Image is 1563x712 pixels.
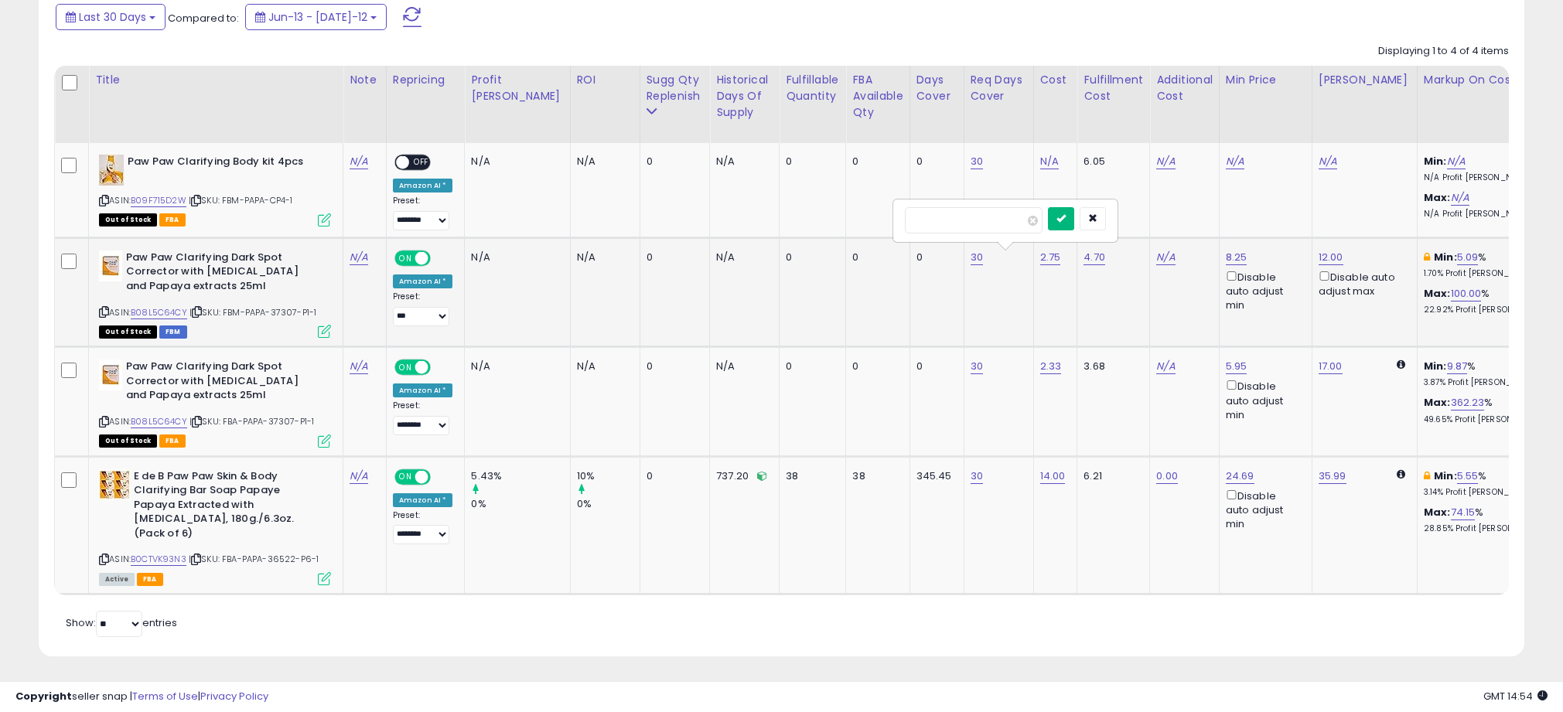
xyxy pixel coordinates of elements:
b: Paw Paw Clarifying Dark Spot Corrector with [MEDICAL_DATA] and Papaya extracts 25ml [126,250,314,298]
div: Fulfillment Cost [1084,72,1143,104]
a: 5.09 [1457,250,1479,265]
a: B09F715D2W [131,194,186,207]
div: Disable auto adjust min [1226,377,1300,422]
a: 24.69 [1226,468,1254,484]
div: % [1424,250,1552,279]
span: ON [396,251,415,264]
div: N/A [577,359,628,373]
div: Historical Days Of Supply [716,72,773,121]
b: Max: [1424,190,1451,205]
b: Paw Paw Clarifying Body kit 4pcs [128,155,316,173]
span: | SKU: FBA-PAPA-37307-P1-1 [189,415,314,428]
p: 49.65% Profit [PERSON_NAME] [1424,414,1552,425]
i: This overrides the store level min markup for this listing [1424,471,1430,481]
span: | SKU: FBM-PAPA-CP4-1 [189,194,293,206]
span: FBA [159,434,186,448]
a: 0.00 [1156,468,1178,484]
div: Amazon AI * [393,493,453,507]
a: N/A [350,359,368,374]
img: 41RT6rdGceL._SL40_.jpg [99,359,122,390]
div: Amazon AI * [393,274,453,288]
a: 30 [971,250,983,265]
div: 6.05 [1084,155,1138,169]
a: 74.15 [1451,505,1476,520]
p: 3.87% Profit [PERSON_NAME] [1424,377,1552,388]
span: Show: entries [66,615,177,630]
strong: Copyright [15,689,72,703]
div: 345.45 [916,469,952,483]
div: Note [350,72,380,88]
div: 0% [471,497,569,511]
div: % [1424,469,1552,498]
span: Compared to: [168,11,239,26]
div: [PERSON_NAME] [1319,72,1411,88]
a: 30 [971,468,983,484]
span: 2025-08-14 14:54 GMT [1483,689,1548,703]
div: Days Cover [916,72,957,104]
div: Repricing [393,72,459,88]
button: Jun-13 - [DATE]-12 [245,4,387,30]
div: 0 [786,250,834,264]
span: OFF [428,470,453,483]
div: 0 [916,250,952,264]
p: N/A Profit [PERSON_NAME] [1424,172,1552,183]
img: 51WBX2N+ugL._SL40_.jpg [99,469,130,500]
div: Min Price [1226,72,1305,88]
div: 0 [647,359,698,373]
b: Min: [1424,154,1447,169]
a: N/A [1040,154,1059,169]
div: 0 [647,155,698,169]
div: ASIN: [99,250,331,336]
div: 0 [647,250,698,264]
a: 8.25 [1226,250,1247,265]
a: 35.99 [1319,468,1346,484]
div: 0 [786,359,834,373]
div: N/A [471,155,558,169]
p: N/A Profit [PERSON_NAME] [1424,209,1552,220]
p: 1.70% Profit [PERSON_NAME] [1424,268,1552,279]
p: 3.14% Profit [PERSON_NAME] [1424,487,1552,498]
div: 737.20 [716,469,767,483]
a: Privacy Policy [200,689,268,703]
th: Please note that this number is a calculation based on your required days of coverage and your ve... [640,66,710,143]
a: Terms of Use [132,689,198,703]
div: seller snap | | [15,690,268,704]
div: % [1424,287,1552,315]
div: FBA Available Qty [852,72,903,121]
div: Profit [PERSON_NAME] [471,72,563,104]
p: 28.85% Profit [PERSON_NAME] [1424,523,1552,534]
span: OFF [409,156,434,169]
span: All listings that are currently out of stock and unavailable for purchase on Amazon [99,325,157,339]
div: N/A [716,359,767,373]
div: 3.68 [1084,359,1138,373]
a: N/A [350,154,368,169]
p: 22.92% Profit [PERSON_NAME] [1424,305,1552,315]
div: 38 [786,469,834,483]
button: Last 30 Days [56,4,166,30]
div: Preset: [393,400,453,435]
div: 0 [647,469,698,483]
a: N/A [1156,250,1175,265]
div: 10% [577,469,640,483]
a: 2.33 [1040,359,1062,374]
div: 0% [577,497,640,511]
b: Max: [1424,395,1451,410]
span: ON [396,470,415,483]
b: Max: [1424,505,1451,520]
span: All listings currently available for purchase on Amazon [99,573,135,586]
div: N/A [471,250,558,264]
span: FBA [137,573,163,586]
b: Min: [1434,250,1457,264]
div: 5.43% [471,469,569,483]
a: 30 [971,154,983,169]
a: 5.95 [1226,359,1247,374]
a: N/A [350,250,368,265]
div: 0 [852,250,897,264]
a: B08L5C64CY [131,306,187,319]
a: 30 [971,359,983,374]
img: 414zh3+cLqL._SL40_.jpg [99,155,124,186]
b: Paw Paw Clarifying Dark Spot Corrector with [MEDICAL_DATA] and Papaya extracts 25ml [126,359,314,407]
a: 2.75 [1040,250,1061,265]
div: N/A [716,250,767,264]
div: Markup on Cost [1424,72,1558,88]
